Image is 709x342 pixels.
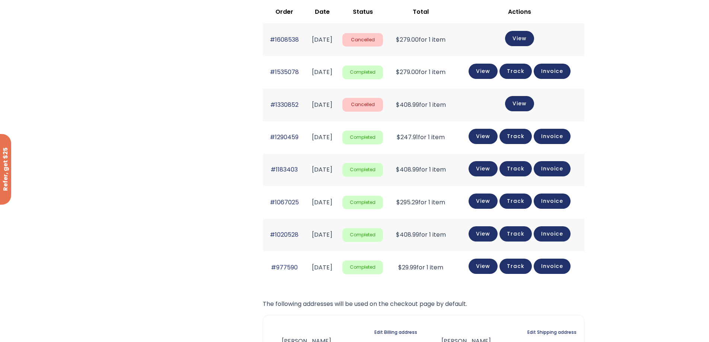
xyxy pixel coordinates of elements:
a: Invoice [534,194,571,209]
a: Track [499,161,532,176]
a: #1183403 [271,165,298,174]
time: [DATE] [312,100,332,109]
span: $ [396,230,400,239]
time: [DATE] [312,35,332,44]
a: Invoice [534,64,571,79]
a: View [505,96,534,111]
a: View [469,64,498,79]
a: #1067025 [270,198,299,207]
a: Edit Shipping address [527,327,577,338]
a: View [469,226,498,242]
span: $ [396,35,400,44]
a: #1608538 [270,35,299,44]
span: 408.99 [396,230,419,239]
time: [DATE] [312,230,332,239]
span: Actions [508,7,531,16]
td: for 1 item [387,121,454,154]
a: Invoice [534,161,571,176]
td: for 1 item [387,154,454,186]
span: Status [353,7,373,16]
a: View [505,31,534,46]
span: Completed [342,163,383,177]
td: for 1 item [387,23,454,56]
td: for 1 item [387,186,454,218]
a: Invoice [534,129,571,144]
span: $ [398,263,402,272]
a: Invoice [534,226,571,242]
a: View [469,161,498,176]
time: [DATE] [312,68,332,76]
a: #1290459 [270,133,298,141]
time: [DATE] [312,263,332,272]
a: Invoice [534,259,571,274]
a: Track [499,129,532,144]
span: Cancelled [342,98,383,112]
span: Completed [342,131,383,144]
td: for 1 item [387,89,454,121]
a: #1020528 [270,230,298,239]
a: View [469,194,498,209]
span: $ [396,198,400,207]
p: The following addresses will be used on the checkout page by default. [263,299,584,309]
span: $ [396,165,400,174]
a: Edit Billing address [374,327,417,338]
span: Cancelled [342,33,383,47]
span: $ [396,100,400,109]
span: 295.29 [396,198,418,207]
a: Track [499,64,532,79]
time: [DATE] [312,165,332,174]
span: Order [275,7,293,16]
a: #977590 [271,263,298,272]
a: #1330852 [270,100,298,109]
a: Track [499,259,532,274]
a: Track [499,194,532,209]
span: 408.99 [396,100,419,109]
td: for 1 item [387,56,454,89]
span: Total [413,7,429,16]
time: [DATE] [312,198,332,207]
span: 279.00 [396,35,419,44]
span: Completed [342,196,383,210]
span: 408.99 [396,165,419,174]
time: [DATE] [312,133,332,141]
td: for 1 item [387,251,454,284]
span: 29.99 [398,263,416,272]
span: Completed [342,65,383,79]
span: $ [396,68,400,76]
span: Date [315,7,330,16]
span: 279.00 [396,68,419,76]
span: Completed [342,261,383,274]
a: View [469,259,498,274]
span: 247.91 [397,133,418,141]
span: Completed [342,228,383,242]
td: for 1 item [387,219,454,251]
a: View [469,129,498,144]
a: Track [499,226,532,242]
a: #1535078 [270,68,299,76]
span: $ [397,133,400,141]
